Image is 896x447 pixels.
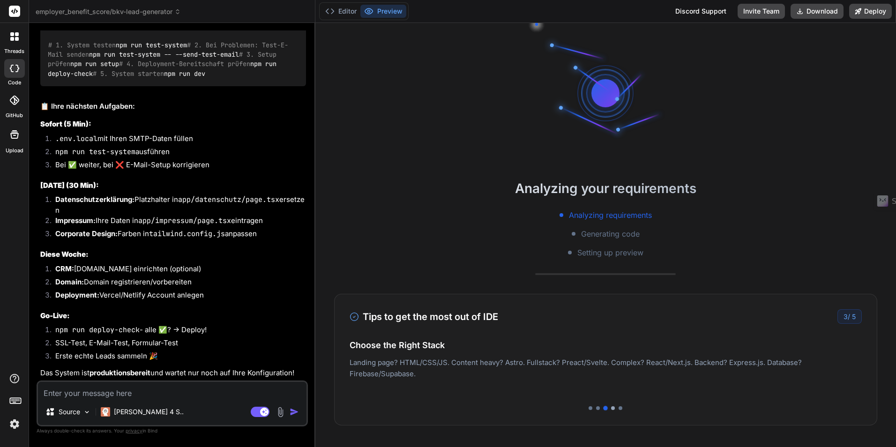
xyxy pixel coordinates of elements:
[48,50,280,68] span: # 3. Setup prüfen
[55,277,84,286] strong: Domain:
[93,69,164,78] span: # 5. System starten
[126,428,142,433] span: privacy
[83,408,91,416] img: Pick Models
[48,40,288,79] code: npm run test-system npm run test-system -- --send-test-email npm run setup npm run deploy-check n...
[40,368,306,379] p: Das System ist und wartet nur noch auf Ihre Konfiguration!
[48,351,306,364] li: Erste echte Leads sammeln 🎉
[55,291,99,299] strong: Deployment:
[350,339,862,351] h4: Choose the Right Stack
[90,368,150,377] strong: produktionsbereit
[48,290,306,303] li: Vercel/Netlify Account anlegen
[577,247,643,258] span: Setting up preview
[48,160,306,173] li: Bei ✅ weiter, bei ❌ E-Mail-Setup korrigieren
[40,101,306,112] h2: 📋 Ihre nächsten Aufgaben:
[837,309,862,324] div: /
[36,7,181,16] span: employer_benefit_score/bkv-lead-generator
[178,195,279,204] code: app/datenschutz/page.tsx
[791,4,844,19] button: Download
[48,194,306,216] li: Platzhalter in ersetzen
[852,313,856,320] span: 5
[59,407,80,417] p: Source
[48,147,306,160] li: ausführen
[290,407,299,417] img: icon
[55,264,74,273] strong: CRM:
[101,407,110,417] img: Claude 4 Sonnet
[48,41,288,59] span: # 2. Bei Problemen: Test-E-Mail senden
[670,4,732,19] div: Discord Support
[48,264,306,277] li: [DOMAIN_NAME] einrichten (optional)
[6,147,23,155] label: Upload
[6,112,23,119] label: GitHub
[48,134,306,147] li: mit Ihren SMTP-Daten füllen
[738,4,785,19] button: Invite Team
[40,119,91,128] strong: Sofort (5 Min):
[48,41,116,49] span: # 1. System testen
[48,277,306,290] li: Domain registrieren/vorbereiten
[55,325,140,335] code: npm run deploy-check
[7,416,22,432] img: settings
[138,216,231,225] code: app/impressum/page.tsx
[149,229,225,238] code: tailwind.config.js
[48,338,306,351] li: SSL-Test, E-Mail-Test, Formular-Test
[55,195,134,204] strong: Datenschutzerklärung:
[37,426,308,435] p: Always double-check its answers. Your in Bind
[48,229,306,242] li: Farben in anpassen
[114,407,184,417] p: [PERSON_NAME] 4 S..
[4,47,24,55] label: threads
[350,310,498,324] h3: Tips to get the most out of IDE
[55,147,135,156] code: npm run test-system
[55,229,118,238] strong: Corporate Design:
[55,134,97,143] code: .env.local
[275,407,286,417] img: attachment
[844,313,848,320] span: 3
[8,79,21,87] label: code
[119,60,250,68] span: # 4. Deployment-Bereitschaft prüfen
[48,216,306,229] li: Ihre Daten in eintragen
[569,209,652,221] span: Analyzing requirements
[360,5,406,18] button: Preview
[321,5,360,18] button: Editor
[849,4,892,19] button: Deploy
[40,311,70,320] strong: Go-Live:
[55,216,96,225] strong: Impressum:
[40,250,89,259] strong: Diese Woche:
[48,325,306,338] li: - alle ✅? → Deploy!
[581,228,640,239] span: Generating code
[40,181,99,190] strong: [DATE] (30 Min):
